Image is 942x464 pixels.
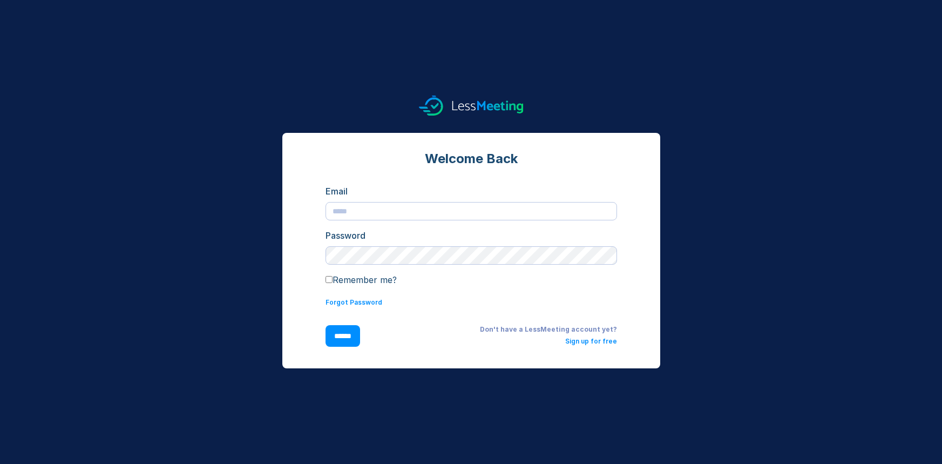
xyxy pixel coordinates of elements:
[326,185,617,198] div: Email
[419,96,524,116] img: logo.svg
[326,229,617,242] div: Password
[326,298,382,306] a: Forgot Password
[326,276,333,283] input: Remember me?
[326,274,397,285] label: Remember me?
[326,150,617,167] div: Welcome Back
[377,325,617,334] div: Don't have a LessMeeting account yet?
[565,337,617,345] a: Sign up for free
